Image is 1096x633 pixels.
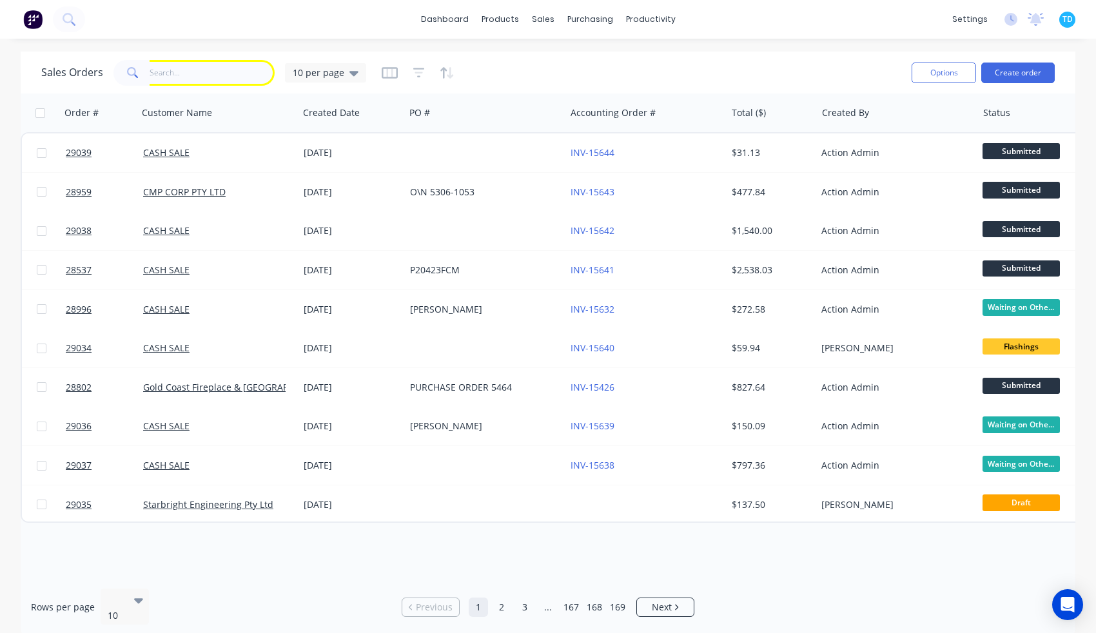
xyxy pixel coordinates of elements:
div: $272.58 [732,303,807,316]
div: PURCHASE ORDER 5464 [410,381,553,394]
span: 28996 [66,303,92,316]
a: CASH SALE [143,264,190,276]
div: Open Intercom Messenger [1052,589,1083,620]
span: 28537 [66,264,92,277]
div: [DATE] [304,342,400,355]
div: [PERSON_NAME] [821,498,964,511]
span: Waiting on Othe... [983,299,1060,315]
div: Action Admin [821,224,964,237]
div: purchasing [561,10,620,29]
div: O\N 5306-1053 [410,186,553,199]
div: Customer Name [142,106,212,119]
a: INV-15644 [571,146,614,159]
span: Submitted [983,182,1060,198]
span: TD [1062,14,1073,25]
a: INV-15641 [571,264,614,276]
a: 29038 [66,211,143,250]
span: Waiting on Othe... [983,416,1060,433]
div: Action Admin [821,420,964,433]
span: 28802 [66,381,92,394]
div: settings [946,10,994,29]
a: 29036 [66,407,143,445]
input: Scanning by Zero Phishing [150,60,275,86]
a: Page 167 [562,598,581,617]
a: dashboard [415,10,475,29]
a: CMP CORP PTY LTD [143,186,226,198]
div: $137.50 [732,498,807,511]
div: [DATE] [304,459,400,472]
div: $797.36 [732,459,807,472]
span: Rows per page [31,601,95,614]
a: Starbright Engineering Pty Ltd [143,498,273,511]
a: INV-15643 [571,186,614,198]
a: INV-15642 [571,224,614,237]
a: Gold Coast Fireplace & [GEOGRAPHIC_DATA] [143,381,332,393]
a: 29034 [66,329,143,367]
div: [PERSON_NAME] [410,303,553,316]
div: [PERSON_NAME] [410,420,553,433]
a: INV-15426 [571,381,614,393]
span: 29039 [66,146,92,159]
span: Submitted [983,221,1060,237]
div: PO # [409,106,430,119]
span: 29035 [66,498,92,511]
a: CASH SALE [143,303,190,315]
a: 28537 [66,251,143,289]
a: Jump forward [538,598,558,617]
div: Order # [64,106,99,119]
span: 28959 [66,186,92,199]
div: Status [983,106,1010,119]
a: Page 169 [608,598,627,617]
a: Page 1 is your current page [469,598,488,617]
a: Next page [637,601,694,614]
a: Page 168 [585,598,604,617]
span: Next [652,601,672,614]
div: $59.94 [732,342,807,355]
a: INV-15639 [571,420,614,432]
a: CASH SALE [143,342,190,354]
div: [DATE] [304,498,400,511]
a: 28959 [66,173,143,211]
div: [DATE] [304,264,400,277]
div: P20423FCM [410,264,553,277]
div: [DATE] [304,224,400,237]
button: Create order [981,63,1055,83]
div: Action Admin [821,186,964,199]
div: $827.64 [732,381,807,394]
div: $2,538.03 [732,264,807,277]
span: 29036 [66,420,92,433]
a: Page 3 [515,598,534,617]
span: Flashings [983,338,1060,355]
span: Submitted [983,143,1060,159]
div: Action Admin [821,146,964,159]
div: [DATE] [304,146,400,159]
div: 10 [108,609,123,622]
span: Submitted [983,260,1060,277]
a: 29039 [66,133,143,172]
a: INV-15638 [571,459,614,471]
span: Previous [416,601,453,614]
div: [DATE] [304,420,400,433]
a: Page 2 [492,598,511,617]
h1: Sales Orders [41,66,103,79]
a: CASH SALE [143,459,190,471]
span: Submitted [983,378,1060,394]
button: Options [912,63,976,83]
div: Created Date [303,106,360,119]
div: sales [525,10,561,29]
a: INV-15640 [571,342,614,354]
div: [DATE] [304,303,400,316]
img: Factory [23,10,43,29]
span: 29034 [66,342,92,355]
div: $150.09 [732,420,807,433]
div: $31.13 [732,146,807,159]
div: [DATE] [304,381,400,394]
a: CASH SALE [143,224,190,237]
a: Previous page [402,601,459,614]
span: 29037 [66,459,92,472]
div: Action Admin [821,459,964,472]
div: $477.84 [732,186,807,199]
div: Action Admin [821,303,964,316]
a: CASH SALE [143,146,190,159]
a: 29037 [66,446,143,485]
